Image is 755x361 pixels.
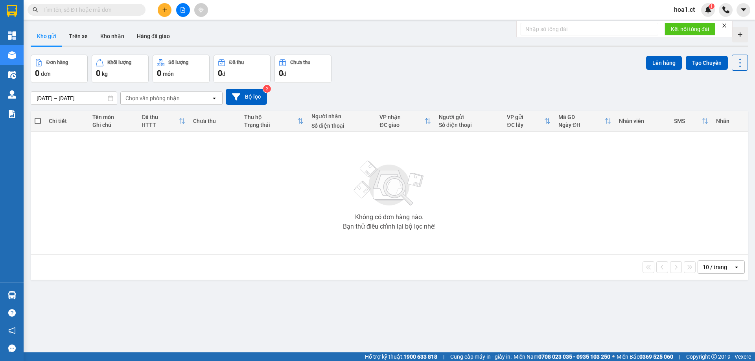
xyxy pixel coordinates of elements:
[733,264,740,270] svg: open
[355,214,424,220] div: Không có đơn hàng nào.
[403,354,437,360] strong: 1900 633 818
[94,27,131,46] button: Kho nhận
[226,89,267,105] button: Bộ lọc
[35,68,39,78] span: 0
[521,23,658,35] input: Nhập số tổng đài
[92,122,134,128] div: Ghi chú
[31,92,117,104] input: Select a date range.
[244,114,297,120] div: Thu hộ
[229,60,244,65] div: Đã thu
[722,23,727,28] span: close
[709,4,714,9] sup: 1
[92,114,134,120] div: Tên món
[193,118,236,124] div: Chưa thu
[379,122,425,128] div: ĐC giao
[142,114,179,120] div: Đã thu
[507,114,544,120] div: VP gửi
[674,118,702,124] div: SMS
[157,68,161,78] span: 0
[670,111,712,132] th: Toggle SortBy
[8,327,16,334] span: notification
[711,354,717,359] span: copyright
[41,71,51,77] span: đơn
[665,23,715,35] button: Kết nối tổng đài
[507,122,544,128] div: ĐC lấy
[379,114,425,120] div: VP nhận
[33,7,38,13] span: search
[538,354,610,360] strong: 0708 023 035 - 0935 103 250
[46,60,68,65] div: Đơn hàng
[31,55,88,83] button: Đơn hàng0đơn
[158,3,171,17] button: plus
[450,352,512,361] span: Cung cấp máy in - giấy in:
[176,3,190,17] button: file-add
[8,309,16,317] span: question-circle
[92,55,149,83] button: Khối lượng0kg
[279,68,283,78] span: 0
[244,122,297,128] div: Trạng thái
[439,114,499,120] div: Người gửi
[31,27,63,46] button: Kho gửi
[737,3,750,17] button: caret-down
[198,7,204,13] span: aim
[180,7,186,13] span: file-add
[639,354,673,360] strong: 0369 525 060
[43,5,136,14] input: Tìm tên, số ĐT hoặc mã đơn
[211,95,217,101] svg: open
[671,25,709,33] span: Kết nối tổng đài
[710,4,713,9] span: 1
[49,118,84,124] div: Chi tiết
[222,71,225,77] span: đ
[343,224,436,230] div: Bạn thử điều chỉnh lại bộ lọc nhé!
[716,118,744,124] div: Nhãn
[8,31,16,40] img: dashboard-icon
[153,55,210,83] button: Số lượng0món
[8,291,16,299] img: warehouse-icon
[102,71,108,77] span: kg
[612,355,615,358] span: ⚪️
[617,352,673,361] span: Miền Bắc
[740,6,747,13] span: caret-down
[8,51,16,59] img: warehouse-icon
[350,156,429,211] img: svg+xml;base64,PHN2ZyBjbGFzcz0ibGlzdC1wbHVnX19zdmciIHhtbG5zPSJodHRwOi8vd3d3LnczLm9yZy8yMDAwL3N2Zy...
[125,94,180,102] div: Chọn văn phòng nhận
[290,60,310,65] div: Chưa thu
[142,122,179,128] div: HTTT
[554,111,615,132] th: Toggle SortBy
[138,111,189,132] th: Toggle SortBy
[162,7,168,13] span: plus
[558,114,605,120] div: Mã GD
[311,113,372,119] div: Người nhận
[8,90,16,99] img: warehouse-icon
[63,27,94,46] button: Trên xe
[679,352,680,361] span: |
[703,263,727,271] div: 10 / trang
[163,71,174,77] span: món
[7,5,17,17] img: logo-vxr
[439,122,499,128] div: Số điện thoại
[131,27,176,46] button: Hàng đã giao
[732,27,748,42] div: Tạo kho hàng mới
[168,60,188,65] div: Số lượng
[646,56,682,70] button: Lên hàng
[8,345,16,352] span: message
[503,111,554,132] th: Toggle SortBy
[705,6,712,13] img: icon-new-feature
[443,352,444,361] span: |
[365,352,437,361] span: Hỗ trợ kỹ thuật:
[218,68,222,78] span: 0
[283,71,286,77] span: đ
[214,55,271,83] button: Đã thu0đ
[8,110,16,118] img: solution-icon
[311,123,372,129] div: Số điện thoại
[194,3,208,17] button: aim
[722,6,729,13] img: phone-icon
[668,5,701,15] span: hoa1.ct
[686,56,728,70] button: Tạo Chuyến
[274,55,331,83] button: Chưa thu0đ
[240,111,308,132] th: Toggle SortBy
[376,111,435,132] th: Toggle SortBy
[514,352,610,361] span: Miền Nam
[8,71,16,79] img: warehouse-icon
[263,85,271,93] sup: 2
